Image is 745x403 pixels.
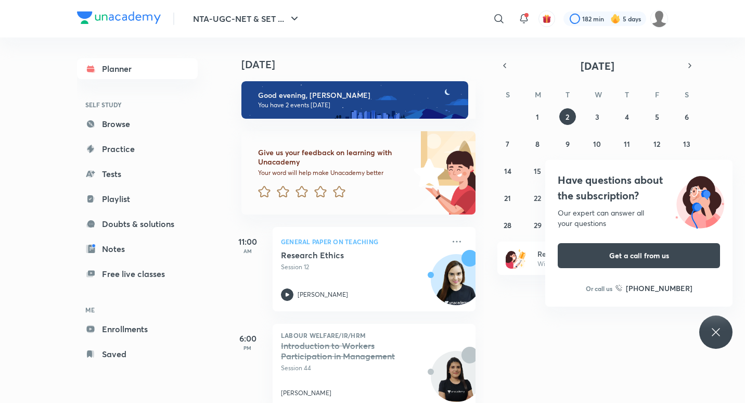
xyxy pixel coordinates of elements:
p: Session 44 [281,363,444,373]
abbr: Thursday [625,90,629,99]
h6: Good evening, [PERSON_NAME] [258,91,459,100]
abbr: Friday [655,90,659,99]
p: Session 12 [281,262,444,272]
p: [PERSON_NAME] [281,388,331,398]
button: September 15, 2025 [529,162,546,179]
abbr: September 9, 2025 [566,139,570,149]
abbr: September 5, 2025 [655,112,659,122]
abbr: September 3, 2025 [595,112,599,122]
abbr: September 1, 2025 [536,112,539,122]
abbr: Sunday [506,90,510,99]
button: Get a call from us [558,243,720,268]
img: evening [241,81,468,119]
p: You have 2 events [DATE] [258,101,459,109]
h6: SELF STUDY [77,96,198,114]
h6: Give us your feedback on learning with Unacademy [258,148,410,167]
abbr: September 15, 2025 [534,166,541,176]
abbr: September 8, 2025 [535,139,540,149]
button: September 29, 2025 [529,217,546,233]
img: streak [610,14,621,24]
p: Win a laptop, vouchers & more [537,259,665,269]
img: Avatar [431,260,481,310]
p: Your word will help make Unacademy better [258,169,410,177]
h5: Research Ethics [281,250,410,260]
abbr: Saturday [685,90,689,99]
span: [DATE] [581,59,614,73]
abbr: September 2, 2025 [566,112,569,122]
img: avatar [542,14,551,23]
abbr: September 14, 2025 [504,166,511,176]
p: Labour Welfare/IR/HRM [281,332,467,338]
p: General Paper on Teaching [281,235,444,248]
abbr: September 13, 2025 [683,139,690,149]
p: AM [227,248,268,254]
button: September 22, 2025 [529,190,546,206]
abbr: September 29, 2025 [534,220,542,230]
button: September 11, 2025 [619,135,635,152]
button: September 8, 2025 [529,135,546,152]
abbr: Tuesday [566,90,570,99]
p: [PERSON_NAME] [298,290,348,299]
abbr: Wednesday [595,90,602,99]
h6: ME [77,301,198,319]
button: September 1, 2025 [529,108,546,125]
h5: Introduction to Workers Participation in Management [281,341,410,361]
button: September 21, 2025 [499,190,516,206]
button: September 13, 2025 [678,135,695,152]
a: Planner [77,58,198,79]
h5: 11:00 [227,235,268,248]
a: Notes [77,238,198,259]
img: ravleen kaur [650,10,668,28]
h4: Have questions about the subscription? [558,172,720,204]
abbr: Monday [535,90,541,99]
button: September 5, 2025 [649,108,665,125]
a: Practice [77,138,198,159]
img: Company Logo [77,11,161,24]
button: September 3, 2025 [589,108,606,125]
a: Company Logo [77,11,161,27]
p: Or call us [586,284,612,293]
a: [PHONE_NUMBER] [615,283,692,294]
abbr: September 6, 2025 [685,112,689,122]
button: NTA-UGC-NET & SET ... [187,8,307,29]
a: Free live classes [77,263,198,284]
abbr: September 22, 2025 [534,193,541,203]
a: Doubts & solutions [77,213,198,234]
img: referral [506,248,526,269]
a: Browse [77,114,198,134]
h6: [PHONE_NUMBER] [626,283,692,294]
abbr: September 28, 2025 [504,220,511,230]
h6: Refer friends [537,248,665,259]
abbr: September 4, 2025 [625,112,629,122]
abbr: September 21, 2025 [504,193,511,203]
button: September 2, 2025 [559,108,576,125]
button: September 10, 2025 [589,135,606,152]
h4: [DATE] [241,58,486,71]
p: PM [227,345,268,351]
button: September 12, 2025 [649,135,665,152]
a: Saved [77,344,198,364]
button: avatar [538,10,555,27]
button: September 9, 2025 [559,135,576,152]
abbr: September 12, 2025 [653,139,660,149]
abbr: September 10, 2025 [593,139,601,149]
img: feedback_image [378,131,476,215]
button: [DATE] [512,58,683,73]
abbr: September 11, 2025 [624,139,630,149]
button: September 4, 2025 [619,108,635,125]
a: Playlist [77,188,198,209]
button: September 7, 2025 [499,135,516,152]
button: September 28, 2025 [499,217,516,233]
button: September 14, 2025 [499,162,516,179]
abbr: September 7, 2025 [506,139,509,149]
a: Enrollments [77,319,198,339]
img: ttu_illustration_new.svg [667,172,733,229]
div: Our expert can answer all your questions [558,208,720,229]
h5: 6:00 [227,332,268,345]
button: September 6, 2025 [678,108,695,125]
a: Tests [77,163,198,184]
